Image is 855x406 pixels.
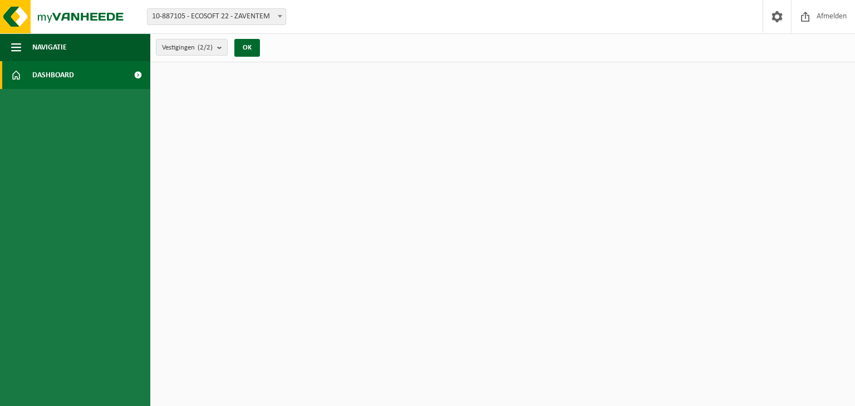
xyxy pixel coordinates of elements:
[156,39,228,56] button: Vestigingen(2/2)
[198,44,213,51] count: (2/2)
[234,39,260,57] button: OK
[162,39,213,56] span: Vestigingen
[148,9,286,24] span: 10-887105 - ECOSOFT 22 - ZAVENTEM
[32,33,67,61] span: Navigatie
[32,61,74,89] span: Dashboard
[147,8,286,25] span: 10-887105 - ECOSOFT 22 - ZAVENTEM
